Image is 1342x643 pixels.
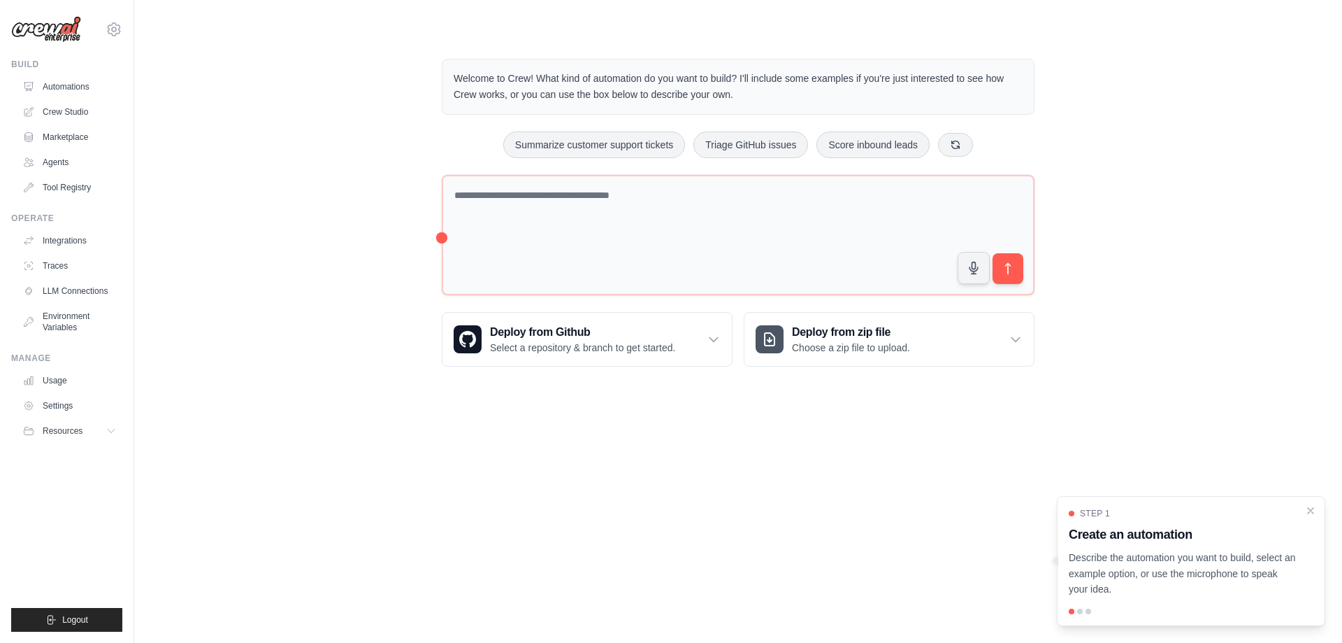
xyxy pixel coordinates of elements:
a: Integrations [17,229,122,252]
button: Close walkthrough [1305,505,1316,516]
button: Resources [17,420,122,442]
p: Choose a zip file to upload. [792,341,910,355]
p: Select a repository & branch to get started. [490,341,675,355]
h3: Create an automation [1069,525,1297,544]
div: Manage [11,353,122,364]
button: Score inbound leads [816,132,930,158]
a: Agents [17,151,122,174]
span: Step 1 [1080,508,1110,519]
h3: Deploy from Github [490,324,675,341]
button: Triage GitHub issues [693,132,808,158]
a: Usage [17,369,122,392]
h3: Deploy from zip file [792,324,910,341]
button: Summarize customer support tickets [503,132,685,158]
img: Logo [11,16,81,43]
a: Marketplace [17,126,122,148]
button: Logout [11,608,122,632]
p: Describe the automation you want to build, select an example option, or use the microphone to spe... [1069,550,1297,598]
span: Resources [43,425,82,437]
div: Build [11,59,122,70]
p: Welcome to Crew! What kind of automation do you want to build? I'll include some examples if you'... [454,71,1023,103]
a: Settings [17,395,122,417]
a: Environment Variables [17,305,122,339]
span: Logout [62,614,88,626]
a: Automations [17,76,122,98]
a: Tool Registry [17,176,122,199]
a: LLM Connections [17,280,122,302]
div: Operate [11,213,122,224]
a: Crew Studio [17,101,122,123]
a: Traces [17,255,122,277]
